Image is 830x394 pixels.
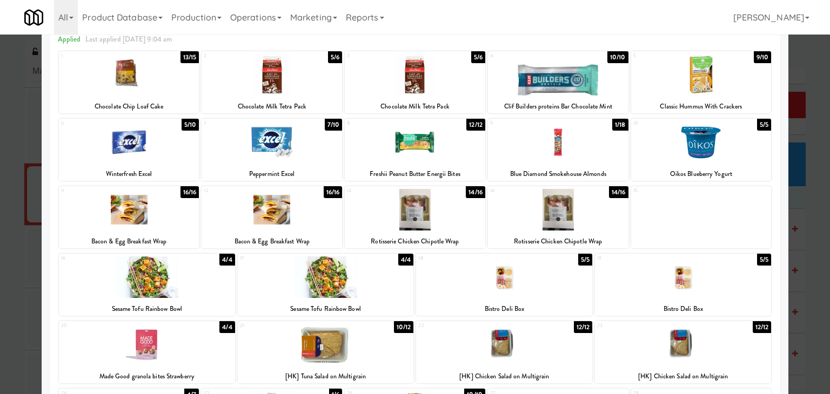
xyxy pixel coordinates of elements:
div: 59/10Classic Hummus With Crackers [631,51,772,113]
div: Clif Builders proteins Bar Chocolate Mint [490,100,627,113]
div: [HK] Tuna Salad on Multigrain [238,370,414,383]
div: Bistro Deli Box [595,302,771,316]
div: 4 [490,51,558,60]
div: Bacon & Egg Breakfast Wrap [59,235,199,248]
div: 65/10Winterfresh Excel [59,119,199,181]
div: Bistro Deli Box [597,302,769,316]
div: 14/16 [466,186,485,198]
div: 15 [631,186,772,248]
div: 20 [61,321,147,330]
div: Oikos Blueberry Yogurt [631,167,772,181]
div: Made Good granola bites Strawberry [61,370,233,383]
div: Sesame Tofu Rainbow Bowl [239,302,412,316]
div: Chocolate Milk Tetra Pack [203,100,340,113]
div: 174/4Sesame Tofu Rainbow Bowl [238,254,414,316]
div: Chocolate Milk Tetra Pack [202,100,342,113]
div: 185/5Bistro Deli Box [416,254,592,316]
div: [HK] Chicken Salad on Multigrain [416,370,592,383]
div: 12/12 [466,119,485,131]
div: 19 [597,254,683,263]
div: 11 [61,186,129,195]
div: 105/5Oikos Blueberry Yogurt [631,119,772,181]
div: Classic Hummus With Crackers [633,100,770,113]
div: 164/4Sesame Tofu Rainbow Bowl [59,254,235,316]
div: Winterfresh Excel [59,167,199,181]
div: 113/15Chocolate Chip Loaf Cake [59,51,199,113]
div: 8 [347,119,415,128]
div: Peppermint Excel [202,167,342,181]
div: Bistro Deli Box [418,302,591,316]
div: 9/10 [754,51,771,63]
div: Freshii Peanut Butter Energii Bites [345,167,485,181]
div: Chocolate Chip Loaf Cake [61,100,198,113]
div: Rotisserie Chicken Chipotle Wrap [346,235,484,248]
div: 12/12 [574,321,593,333]
div: 4/4 [219,321,235,333]
div: 5/5 [578,254,592,266]
div: Peppermint Excel [203,167,340,181]
div: 6 [61,119,129,128]
div: 3 [347,51,415,60]
div: 13/15 [180,51,199,63]
img: Micromart [24,8,43,27]
div: Sesame Tofu Rainbow Bowl [59,302,235,316]
div: 14/16 [609,186,628,198]
div: 7/10 [325,119,342,131]
div: 18 [418,254,504,263]
div: 10/10 [607,51,628,63]
div: Bacon & Egg Breakfast Wrap [203,235,340,248]
div: Bistro Deli Box [416,302,592,316]
div: [HK] Chicken Salad on Multigrain [597,370,769,383]
div: 5/5 [757,254,771,266]
div: 1414/16Rotisserie Chicken Chipotle Wrap [488,186,628,248]
div: 195/5Bistro Deli Box [595,254,771,316]
div: [HK] Chicken Salad on Multigrain [418,370,591,383]
div: 5/10 [182,119,199,131]
div: 13 [347,186,415,195]
div: Freshii Peanut Butter Energii Bites [346,167,484,181]
div: 1/18 [612,119,628,131]
div: 5 [633,51,701,60]
div: 16 [61,254,147,263]
div: 204/4Made Good granola bites Strawberry [59,321,235,383]
div: Sesame Tofu Rainbow Bowl [61,302,233,316]
div: Oikos Blueberry Yogurt [633,167,770,181]
div: 22 [418,321,504,330]
div: 410/10Clif Builders proteins Bar Chocolate Mint [488,51,628,113]
div: Chocolate Chip Loaf Cake [59,100,199,113]
div: 21 [240,321,326,330]
div: Winterfresh Excel [61,167,198,181]
div: 1116/16Bacon & Egg Breakfast Wrap [59,186,199,248]
div: Blue Diamond Smokehouse Almonds [490,167,627,181]
div: 2 [204,51,272,60]
div: 7 [204,119,272,128]
div: 5/5 [757,119,771,131]
div: Made Good granola bites Strawberry [59,370,235,383]
div: 15 [633,186,701,195]
div: Bacon & Egg Breakfast Wrap [61,235,198,248]
div: 10 [633,119,701,128]
div: [HK] Chicken Salad on Multigrain [595,370,771,383]
div: 1314/16Rotisserie Chicken Chipotle Wrap [345,186,485,248]
div: 25/6Chocolate Milk Tetra Pack [202,51,342,113]
div: Bacon & Egg Breakfast Wrap [202,235,342,248]
div: Rotisserie Chicken Chipotle Wrap [488,235,628,248]
span: Last applied [DATE] 9:04 am [85,34,172,44]
div: 16/16 [180,186,199,198]
div: Rotisserie Chicken Chipotle Wrap [490,235,627,248]
div: 5/6 [328,51,342,63]
div: 812/12Freshii Peanut Butter Energii Bites [345,119,485,181]
div: Blue Diamond Smokehouse Almonds [488,167,628,181]
div: Chocolate Milk Tetra Pack [346,100,484,113]
div: 4/4 [398,254,413,266]
div: 1216/16Bacon & Egg Breakfast Wrap [202,186,342,248]
div: 12 [204,186,272,195]
div: 4/4 [219,254,235,266]
div: 14 [490,186,558,195]
div: Sesame Tofu Rainbow Bowl [238,302,414,316]
div: 5/6 [471,51,485,63]
div: 9 [490,119,558,128]
div: 23 [597,321,683,330]
div: 2312/12[HK] Chicken Salad on Multigrain [595,321,771,383]
div: 2212/12[HK] Chicken Salad on Multigrain [416,321,592,383]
